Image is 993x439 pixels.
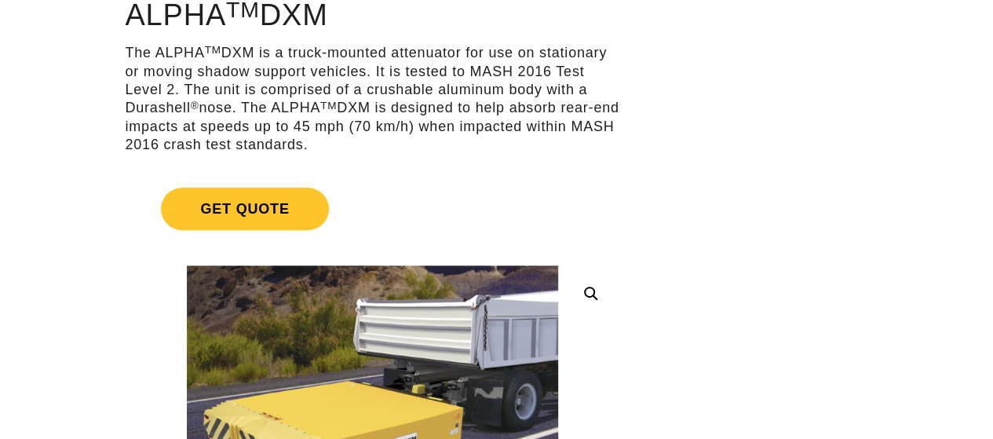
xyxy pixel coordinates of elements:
[205,44,221,56] sup: TM
[125,44,619,154] p: The ALPHA DXM is a truck-mounted attenuator for use on stationary or moving shadow support vehicl...
[191,100,199,112] sup: ®
[125,169,619,249] a: Get Quote
[320,100,337,112] sup: TM
[161,188,328,230] span: Get Quote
